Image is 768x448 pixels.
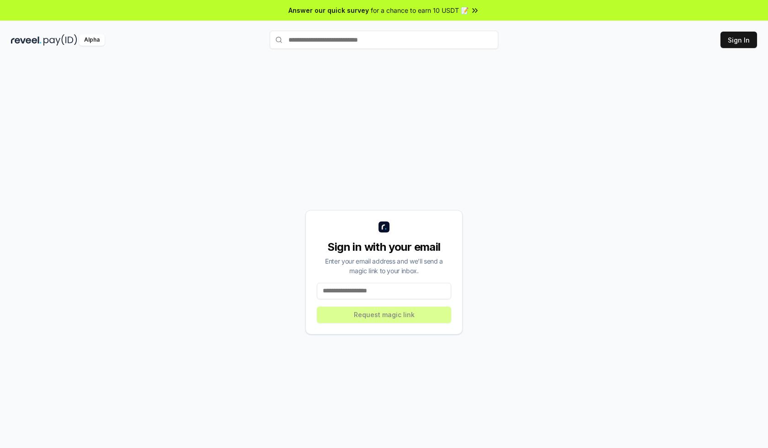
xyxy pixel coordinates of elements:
[79,34,105,46] div: Alpha
[317,240,451,254] div: Sign in with your email
[11,34,42,46] img: reveel_dark
[379,221,389,232] img: logo_small
[720,32,757,48] button: Sign In
[43,34,77,46] img: pay_id
[371,5,469,15] span: for a chance to earn 10 USDT 📝
[288,5,369,15] span: Answer our quick survey
[317,256,451,275] div: Enter your email address and we’ll send a magic link to your inbox.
